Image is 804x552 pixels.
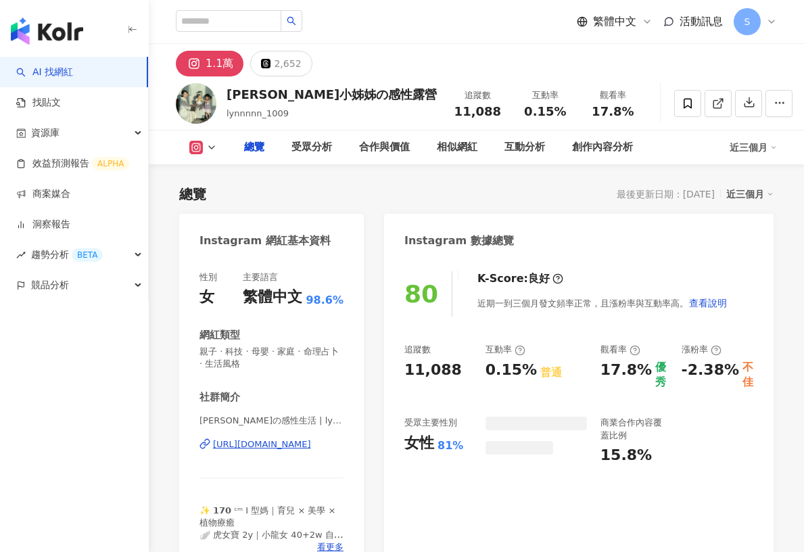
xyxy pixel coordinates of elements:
[600,344,640,356] div: 觀看率
[742,360,753,390] div: 不佳
[600,445,652,466] div: 15.8%
[250,51,312,76] button: 2,652
[726,185,774,203] div: 近三個月
[11,18,83,45] img: logo
[437,139,477,156] div: 相似網紅
[600,360,652,390] div: 17.8%
[682,360,739,381] div: -2.38%
[31,239,103,270] span: 趨勢分析
[404,233,514,248] div: Instagram 數據總覽
[524,105,566,118] span: 0.15%
[593,14,636,29] span: 繁體中文
[655,360,667,390] div: 優秀
[179,185,206,204] div: 總覽
[31,118,60,148] span: 資源庫
[730,137,777,158] div: 近三個月
[199,233,331,248] div: Instagram 網紅基本資料
[528,271,550,286] div: 良好
[454,104,501,118] span: 11,088
[404,280,438,308] div: 80
[600,417,668,441] div: 商業合作內容覆蓋比例
[16,157,129,170] a: 效益預測報告ALPHA
[680,15,723,28] span: 活動訊息
[176,51,243,76] button: 1.1萬
[72,248,103,262] div: BETA
[199,271,217,283] div: 性別
[682,344,722,356] div: 漲粉率
[617,189,715,200] div: 最後更新日期：[DATE]
[243,287,302,308] div: 繁體中文
[504,139,545,156] div: 互動分析
[404,360,462,381] div: 11,088
[291,139,332,156] div: 受眾分析
[689,298,727,308] span: 查看說明
[16,96,61,110] a: 找貼文
[16,218,70,231] a: 洞察報告
[199,390,240,405] div: 社群簡介
[306,293,344,308] span: 98.6%
[199,415,344,427] span: [PERSON_NAME]の感性生活 | lynnnnn_1009
[477,290,728,317] div: 近期一到三個月發文頻率正常，且漲粉率與互動率高。
[404,344,431,356] div: 追蹤數
[287,16,296,26] span: search
[744,14,751,29] span: S
[213,438,311,451] div: [URL][DOMAIN_NAME]
[477,271,563,286] div: K-Score :
[31,270,69,300] span: 競品分析
[452,89,503,102] div: 追蹤數
[176,83,216,124] img: KOL Avatar
[199,287,214,308] div: 女
[540,365,562,380] div: 普通
[404,417,457,429] div: 受眾主要性別
[227,108,289,118] span: lynnnnn_1009
[572,139,633,156] div: 創作內容分析
[688,290,728,317] button: 查看說明
[227,86,437,103] div: [PERSON_NAME]小姊姊の感性露營
[16,250,26,260] span: rise
[206,54,233,73] div: 1.1萬
[243,271,278,283] div: 主要語言
[16,66,73,79] a: searchAI 找網紅
[404,433,434,454] div: 女性
[199,346,344,370] span: 親子 · 科技 · 母嬰 · 家庭 · 命理占卜 · 生活風格
[199,328,240,342] div: 網紅類型
[359,139,410,156] div: 合作與價值
[244,139,264,156] div: 總覽
[486,360,537,381] div: 0.15%
[438,438,463,453] div: 81%
[274,54,301,73] div: 2,652
[592,105,634,118] span: 17.8%
[16,187,70,201] a: 商案媒合
[587,89,638,102] div: 觀看率
[199,438,344,451] a: [URL][DOMAIN_NAME]
[519,89,571,102] div: 互動率
[486,344,525,356] div: 互動率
